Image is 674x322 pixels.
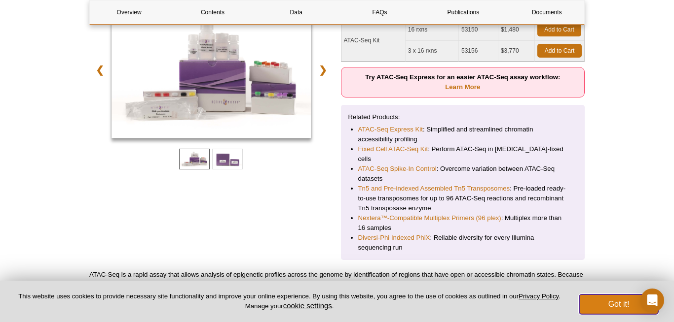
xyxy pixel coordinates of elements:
[579,294,658,314] button: Got it!
[358,213,501,223] a: Nextera™-Compatible Multiplex Primers (96 plex)
[406,19,459,40] td: 16 rxns
[358,164,437,174] a: ATAC-Seq Spike-In Control
[340,0,419,24] a: FAQs
[358,213,568,233] li: : Multiplex more than 16 samples
[90,0,168,24] a: Overview
[445,83,480,91] a: Learn More
[365,73,560,91] strong: Try ATAC-Seq Express for an easier ATAC-Seq assay workflow:
[358,125,423,134] a: ATAC-Seq Express Kit
[173,0,252,24] a: Contents
[89,270,585,299] p: ATAC-Seq is a rapid assay that allows analysis of epigenetic profiles across the genome by identi...
[257,0,336,24] a: Data
[406,40,459,62] td: 3 x 16 rxns
[16,292,563,311] p: This website uses cookies to provide necessary site functionality and improve your online experie...
[358,164,568,184] li: : Overcome variation between ATAC-Seq datasets
[358,144,428,154] a: Fixed Cell ATAC-Seq Kit
[459,19,498,40] td: 53150
[358,184,510,193] a: Tn5 and Pre-indexed Assembled Tn5 Transposomes
[89,59,111,81] a: ❮
[358,233,430,243] a: Diversi-Phi Indexed PhiX
[283,301,332,310] button: cookie settings
[498,40,535,62] td: $3,770
[348,112,578,122] p: Related Products:
[424,0,502,24] a: Publications
[312,59,334,81] a: ❯
[498,19,535,40] td: $1,480
[640,289,664,312] div: Open Intercom Messenger
[112,5,311,138] img: ATAC-Seq Kit
[537,44,582,58] a: Add to Cart
[519,292,559,300] a: Privacy Policy
[358,184,568,213] li: : Pre-loaded ready-to-use transposomes for up to 96 ATAC-Seq reactions and recombinant Tn5 transp...
[358,233,568,253] li: : Reliable diversity for every Illumina sequencing run
[358,144,568,164] li: : Perform ATAC-Seq in [MEDICAL_DATA]-fixed cells
[537,23,581,36] a: Add to Cart
[508,0,586,24] a: Documents
[112,5,311,141] a: ATAC-Seq Kit
[341,19,406,62] td: ATAC-Seq Kit
[459,40,498,62] td: 53156
[358,125,568,144] li: : Simplified and streamlined chromatin accessibility profiling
